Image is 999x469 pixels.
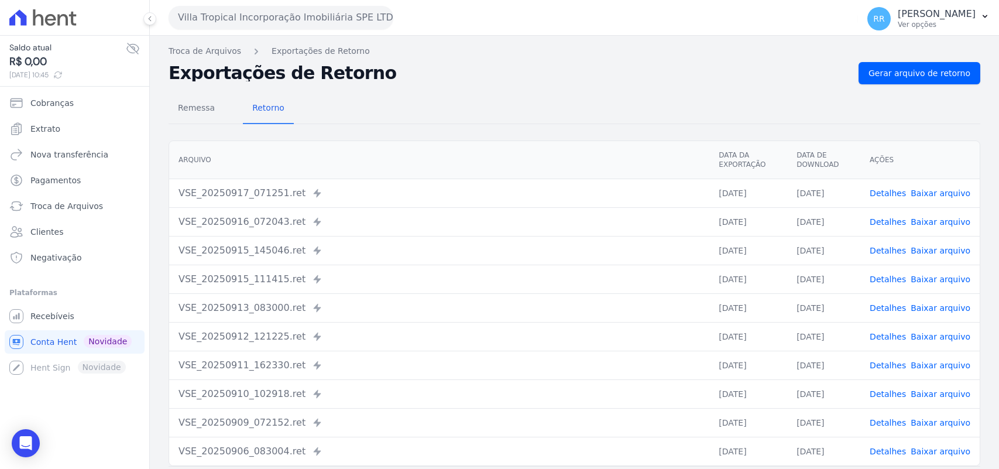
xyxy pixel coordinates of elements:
[30,123,60,135] span: Extrato
[858,2,999,35] button: RR [PERSON_NAME] Ver opções
[178,244,700,258] div: VSE_20250915_145046.ret
[709,265,787,293] td: [DATE]
[870,332,906,341] a: Detalhes
[178,416,700,430] div: VSE_20250909_072152.ret
[709,437,787,465] td: [DATE]
[30,200,103,212] span: Troca de Arquivos
[911,303,970,313] a: Baixar arquivo
[178,387,700,401] div: VSE_20250910_102918.ret
[178,215,700,229] div: VSE_20250916_072043.ret
[911,389,970,399] a: Baixar arquivo
[911,275,970,284] a: Baixar arquivo
[787,207,860,236] td: [DATE]
[709,141,787,179] th: Data da Exportação
[30,174,81,186] span: Pagamentos
[709,408,787,437] td: [DATE]
[272,45,370,57] a: Exportações de Retorno
[169,6,393,29] button: Villa Tropical Incorporação Imobiliária SPE LTDA
[171,96,222,119] span: Remessa
[911,332,970,341] a: Baixar arquivo
[5,169,145,192] a: Pagamentos
[178,444,700,458] div: VSE_20250906_083004.ret
[30,149,108,160] span: Nova transferência
[5,143,145,166] a: Nova transferência
[9,42,126,54] span: Saldo atual
[787,293,860,322] td: [DATE]
[178,272,700,286] div: VSE_20250915_111415.ret
[787,322,860,351] td: [DATE]
[30,252,82,263] span: Negativação
[30,310,74,322] span: Recebíveis
[709,293,787,322] td: [DATE]
[169,65,849,81] h2: Exportações de Retorno
[787,179,860,207] td: [DATE]
[5,220,145,244] a: Clientes
[868,67,970,79] span: Gerar arquivo de retorno
[30,336,77,348] span: Conta Hent
[787,437,860,465] td: [DATE]
[911,217,970,227] a: Baixar arquivo
[84,335,132,348] span: Novidade
[5,194,145,218] a: Troca de Arquivos
[787,379,860,408] td: [DATE]
[860,141,980,179] th: Ações
[911,246,970,255] a: Baixar arquivo
[787,265,860,293] td: [DATE]
[169,94,224,124] a: Remessa
[709,207,787,236] td: [DATE]
[243,94,294,124] a: Retorno
[9,70,126,80] span: [DATE] 10:45
[787,351,860,379] td: [DATE]
[5,246,145,269] a: Negativação
[870,217,906,227] a: Detalhes
[787,141,860,179] th: Data de Download
[709,351,787,379] td: [DATE]
[9,91,140,379] nav: Sidebar
[870,303,906,313] a: Detalhes
[870,447,906,456] a: Detalhes
[911,361,970,370] a: Baixar arquivo
[911,189,970,198] a: Baixar arquivo
[12,429,40,457] div: Open Intercom Messenger
[787,236,860,265] td: [DATE]
[178,358,700,372] div: VSE_20250911_162330.ret
[30,97,74,109] span: Cobranças
[9,286,140,300] div: Plataformas
[178,301,700,315] div: VSE_20250913_083000.ret
[709,236,787,265] td: [DATE]
[169,141,709,179] th: Arquivo
[5,304,145,328] a: Recebíveis
[9,54,126,70] span: R$ 0,00
[898,20,976,29] p: Ver opções
[911,447,970,456] a: Baixar arquivo
[709,379,787,408] td: [DATE]
[245,96,291,119] span: Retorno
[870,275,906,284] a: Detalhes
[178,186,700,200] div: VSE_20250917_071251.ret
[870,361,906,370] a: Detalhes
[787,408,860,437] td: [DATE]
[859,62,980,84] a: Gerar arquivo de retorno
[169,45,980,57] nav: Breadcrumb
[178,330,700,344] div: VSE_20250912_121225.ret
[5,91,145,115] a: Cobranças
[873,15,884,23] span: RR
[911,418,970,427] a: Baixar arquivo
[898,8,976,20] p: [PERSON_NAME]
[870,246,906,255] a: Detalhes
[5,117,145,141] a: Extrato
[169,45,241,57] a: Troca de Arquivos
[870,389,906,399] a: Detalhes
[5,330,145,354] a: Conta Hent Novidade
[870,189,906,198] a: Detalhes
[30,226,63,238] span: Clientes
[870,418,906,427] a: Detalhes
[709,179,787,207] td: [DATE]
[709,322,787,351] td: [DATE]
